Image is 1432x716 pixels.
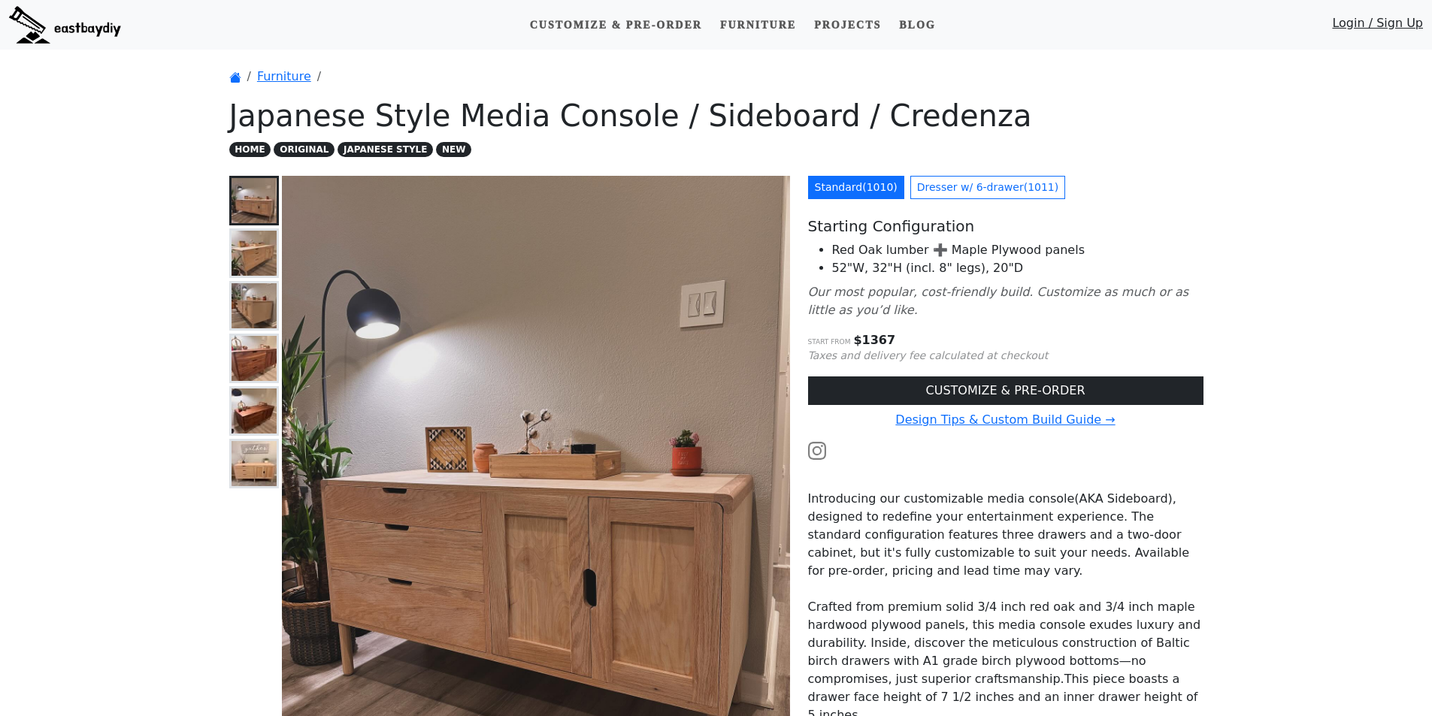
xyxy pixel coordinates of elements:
[229,98,1203,134] h1: Japanese Style Media Console / Sideboard / Credenza
[232,231,277,276] img: Japanese Style Media Console Left Corner
[808,285,1189,317] i: Our most popular, cost-friendly build. Customize as much or as little as you’d like.
[338,142,433,157] span: JAPANESE STYLE
[832,259,1203,277] li: 52"W, 32"H (incl. 8" legs), 20"D
[832,241,1203,259] li: Red Oak lumber ➕ Maple Plywood panels
[229,68,1203,86] nav: breadcrumb
[524,11,708,39] a: Customize & Pre-order
[232,388,277,434] img: Japanese Style Walnut Credenza - Top
[274,142,335,157] span: ORIGINAL
[232,283,277,328] img: Japanese Style Media Console Side View
[9,6,121,44] img: eastbaydiy
[808,176,904,199] a: Standard(1010)
[229,142,271,157] span: HOME
[808,338,851,346] small: Start from
[808,443,826,457] a: Watch the build video or pictures on Instagram
[910,176,1065,199] a: Dresser w/ 6-drawer(1011)
[714,11,802,39] a: Furniture
[808,349,1049,361] small: Taxes and delivery fee calculated at checkout
[232,441,277,486] img: Red oak Japanese style media console w/ slat door - limited edition
[436,142,471,157] span: NEW
[232,336,277,381] img: Japanese Style Walnut Credenza - Front
[853,333,895,347] span: $ 1367
[232,178,277,223] img: Japanese Style Media Console - Overview
[893,11,941,39] a: Blog
[1332,14,1423,39] a: Login / Sign Up
[808,376,1203,405] a: CUSTOMIZE & PRE-ORDER
[808,217,1203,235] h5: Starting Configuration
[808,490,1203,580] p: Introducing our customizable media console(AKA Sideboard), designed to redefine your entertainmen...
[257,69,311,83] a: Furniture
[895,412,1115,427] a: Design Tips & Custom Build Guide →
[808,11,887,39] a: Projects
